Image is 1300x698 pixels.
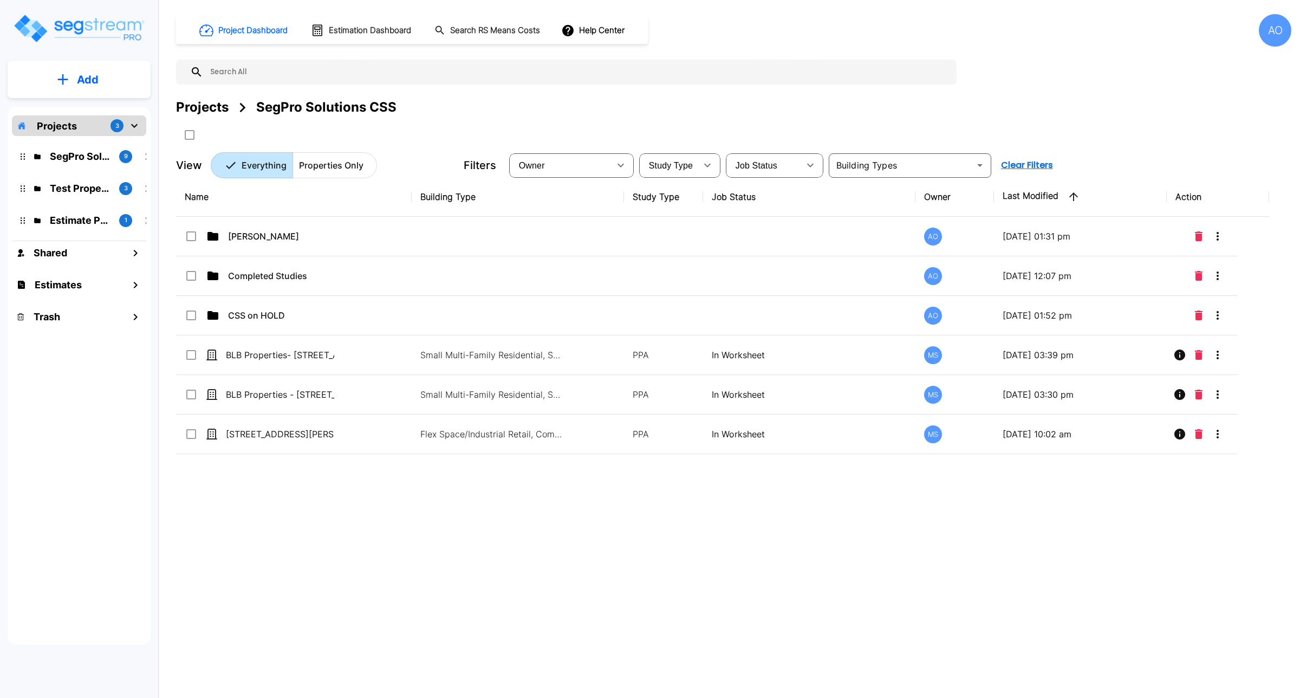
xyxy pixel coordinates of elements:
th: Last Modified [994,177,1167,217]
button: Delete [1191,305,1207,326]
p: Properties Only [299,159,363,172]
div: MS [924,386,942,404]
span: Study Type [649,161,693,170]
button: More-Options [1207,344,1228,366]
button: Delete [1191,225,1207,247]
p: View [176,157,202,173]
p: Small Multi-Family Residential, Small Multi-Family Residential Site [420,348,567,361]
p: PPA [633,428,694,441]
button: Info [1169,384,1191,405]
th: Owner [915,177,994,217]
div: MS [924,346,942,364]
button: More-Options [1207,305,1228,326]
p: Add [77,72,99,88]
p: [DATE] 10:02 am [1003,428,1158,441]
p: BLB Properties - [STREET_ADDRESS] [226,388,334,401]
th: Building Type [412,177,624,217]
p: Flex Space/Industrial Retail, Commercial Property Site [420,428,567,441]
div: SegPro Solutions CSS [256,98,396,117]
button: Open [972,158,987,173]
p: [STREET_ADDRESS][PERSON_NAME] [226,428,334,441]
p: PPA [633,388,694,401]
span: Owner [519,161,545,170]
p: [DATE] 03:30 pm [1003,388,1158,401]
p: [DATE] 01:31 pm [1003,230,1158,243]
button: Estimation Dashboard [307,19,417,42]
h1: Project Dashboard [218,24,288,37]
p: [DATE] 01:52 pm [1003,309,1158,322]
th: Job Status [703,177,915,217]
p: Everything [242,159,287,172]
h1: Search RS Means Costs [450,24,540,37]
h1: Trash [34,309,60,324]
div: AO [924,307,942,325]
button: Delete [1191,384,1207,405]
th: Study Type [624,177,703,217]
button: SelectAll [179,124,200,146]
img: Logo [12,13,145,44]
h1: Estimation Dashboard [329,24,411,37]
button: Add [8,64,151,95]
p: [PERSON_NAME] [228,230,336,243]
p: Estimate Property [50,213,110,228]
input: Building Types [832,158,970,173]
button: Everything [211,152,293,178]
button: Delete [1191,344,1207,366]
p: Filters [464,157,496,173]
p: In Worksheet [712,428,907,441]
p: In Worksheet [712,348,907,361]
div: Platform [211,152,377,178]
button: Info [1169,344,1191,366]
div: Select [728,150,799,180]
th: Action [1167,177,1269,217]
div: Select [641,150,697,180]
button: Delete [1191,265,1207,287]
button: More-Options [1207,384,1228,405]
button: Info [1169,423,1191,445]
button: Properties Only [292,152,377,178]
button: Help Center [559,20,629,41]
th: Name [176,177,412,217]
p: 9 [124,152,128,161]
div: AO [924,267,942,285]
p: SegPro Solutions CSS [50,149,110,164]
div: AO [924,228,942,245]
p: PPA [633,348,694,361]
p: Test Property Folder [50,181,110,196]
button: Delete [1191,423,1207,445]
input: Search All [203,60,951,85]
p: 3 [115,121,119,131]
h1: Shared [34,245,67,260]
h1: Estimates [35,277,82,292]
div: Select [511,150,610,180]
button: Search RS Means Costs [430,20,546,41]
p: Completed Studies [228,269,336,282]
p: In Worksheet [712,388,907,401]
button: More-Options [1207,225,1228,247]
p: 1 [125,216,127,225]
div: AO [1259,14,1291,47]
p: Small Multi-Family Residential, Small Multi-Family Residential Site [420,388,567,401]
p: Projects [37,119,77,133]
p: CSS on HOLD [228,309,336,322]
button: Clear Filters [997,154,1057,176]
p: [DATE] 12:07 pm [1003,269,1158,282]
p: [DATE] 03:39 pm [1003,348,1158,361]
p: BLB Properties- [STREET_ADDRESS] [226,348,334,361]
button: Project Dashboard [195,18,294,42]
div: Projects [176,98,229,117]
span: Job Status [736,161,777,170]
p: 3 [124,184,128,193]
button: More-Options [1207,265,1228,287]
button: More-Options [1207,423,1228,445]
div: MS [924,425,942,443]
